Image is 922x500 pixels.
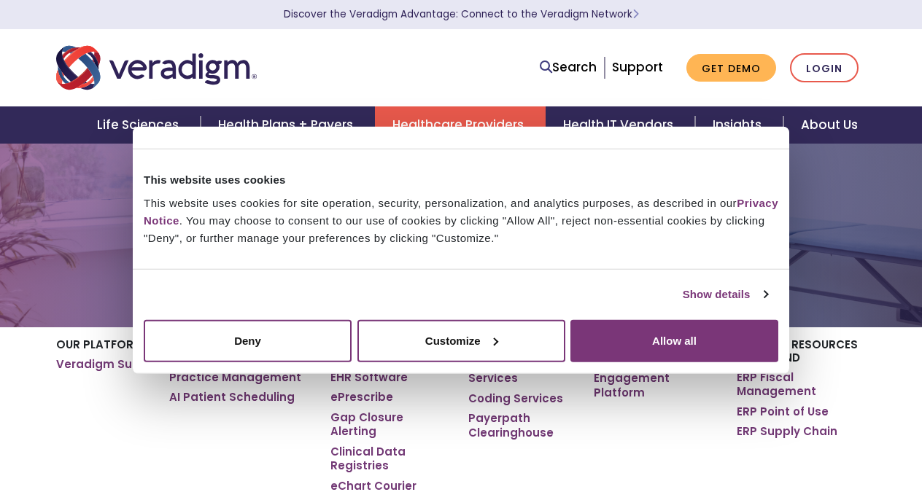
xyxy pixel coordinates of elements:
button: Allow all [570,319,778,362]
a: ERP Fiscal Management [737,370,866,399]
a: Veradigm Suite [56,357,147,372]
a: Gap Closure Alerting [330,410,446,439]
a: AI Patient Scheduling [169,390,295,405]
a: Health Plans + Payers [201,106,375,144]
a: Payerpath Clearinghouse [468,411,572,440]
a: Search [540,58,597,77]
a: Support [612,58,663,76]
a: Health IT Vendors [546,106,695,144]
a: Clinical Data Registries [330,445,446,473]
a: eChart Courier [330,479,417,493]
a: Get Demo [686,54,776,82]
button: Customize [357,319,565,362]
img: Veradigm logo [56,44,257,92]
a: Patient Engagement Platform [594,357,715,400]
span: Learn More [632,7,639,21]
button: Deny [144,319,352,362]
a: Life Sciences [80,106,201,144]
a: ePrescribe [330,390,393,405]
a: About Us [783,106,875,144]
a: Practice Management [169,370,301,385]
a: Insights [695,106,783,144]
a: Coding Services [468,391,563,406]
a: Revenue Cycle Services [468,357,572,386]
a: Login [790,53,859,83]
a: ERP Point of Use [737,405,829,419]
a: Healthcare Providers [375,106,546,144]
a: EHR Software [330,370,408,385]
a: Show details [683,286,767,303]
a: ERP Supply Chain [737,424,837,439]
div: This website uses cookies [144,171,778,189]
a: Privacy Notice [144,196,778,226]
div: This website uses cookies for site operation, security, personalization, and analytics purposes, ... [144,194,778,246]
a: Discover the Veradigm Advantage: Connect to the Veradigm NetworkLearn More [284,7,639,21]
